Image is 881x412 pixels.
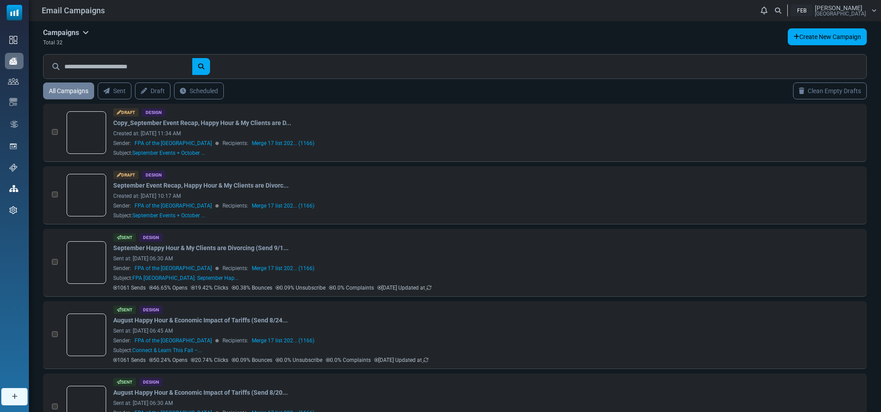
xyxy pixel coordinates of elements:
[232,284,272,292] p: 0.38% Bounces
[113,399,736,407] div: Sent at: [DATE] 06:30 AM
[113,243,289,253] a: September Happy Hour & My Clients are Divorcing (Send 9/1...
[252,139,314,147] a: Merge 17 list 202... (1166)
[132,212,205,219] span: September Events + October ...
[790,4,813,16] div: FEB
[113,274,238,282] div: Subject:
[276,356,322,364] p: 0.0% Unsubscribe
[113,233,136,242] div: Sent
[9,206,17,214] img: settings-icon.svg
[113,108,139,117] div: Draft
[815,11,866,16] span: [GEOGRAPHIC_DATA]
[113,149,205,157] div: Subject:
[132,275,238,281] span: FPA [GEOGRAPHIC_DATA]: September Hap...
[788,28,867,45] a: Create New Campaign
[191,356,228,364] p: 20.74% Clicks
[252,264,314,272] a: Merge 17 list 202... (1166)
[135,264,212,272] span: FPA of the [GEOGRAPHIC_DATA]
[326,356,371,364] p: 0.0% Complaints
[191,284,228,292] p: 19.42% Clicks
[276,284,325,292] p: 0.09% Unsubscribe
[135,337,212,345] span: FPA of the [GEOGRAPHIC_DATA]
[43,82,94,99] a: All Campaigns
[9,142,17,150] img: landing_pages.svg
[113,171,139,179] div: Draft
[252,202,314,210] a: Merge 17 list 202... (1166)
[174,82,224,99] a: Scheduled
[113,378,136,386] div: Sent
[374,356,429,364] p: [DATE] Updated at
[135,82,171,99] a: Draft
[113,388,288,397] a: August Happy Hour & Economic Impact of Tariffs (Send 8/20...
[113,306,136,314] div: Sent
[329,284,374,292] p: 0.0% Complaints
[113,337,736,345] div: Sender: Recipients:
[139,306,163,314] div: Design
[43,28,89,37] h5: Campaigns
[9,98,17,106] img: email-templates-icon.svg
[142,171,165,179] div: Design
[113,212,205,220] div: Subject:
[149,356,187,364] p: 50.24% Opens
[149,284,187,292] p: 46.65% Opens
[815,5,862,11] span: [PERSON_NAME]
[9,57,17,65] img: campaigns-icon-active.png
[790,4,877,16] a: FEB [PERSON_NAME] [GEOGRAPHIC_DATA]
[132,347,202,353] span: Connect & Learn This Fall –...
[7,5,22,20] img: mailsoftly_icon_blue_white.svg
[42,4,105,16] span: Email Campaigns
[113,356,146,364] p: 1061 Sends
[232,356,272,364] p: 0.09% Bounces
[43,39,55,46] span: Total
[113,284,146,292] p: 1061 Sends
[135,139,212,147] span: FPA of the [GEOGRAPHIC_DATA]
[377,284,432,292] p: [DATE] Updated at
[113,139,736,147] div: Sender: Recipients:
[113,202,736,210] div: Sender: Recipients:
[135,202,212,210] span: FPA of the [GEOGRAPHIC_DATA]
[113,264,736,272] div: Sender: Recipients:
[113,129,736,137] div: Created at: [DATE] 11:34 AM
[56,39,63,46] span: 32
[113,327,736,335] div: Sent at: [DATE] 06:45 AM
[8,78,19,84] img: contacts-icon.svg
[132,150,205,156] span: September Events + October ...
[9,36,17,44] img: dashboard-icon.svg
[113,118,291,128] a: Copy_September Event Recap, Happy Hour & My Clients are D...
[113,192,736,200] div: Created at: [DATE] 10:17 AM
[9,119,19,129] img: workflow.svg
[113,181,289,190] a: September Event Recap, Happy Hour & My Clients are Divorc...
[142,108,165,117] div: Design
[113,255,736,263] div: Sent at: [DATE] 06:30 AM
[252,337,314,345] a: Merge 17 list 202... (1166)
[139,233,163,242] div: Design
[113,316,288,325] a: August Happy Hour & Economic Impact of Tariffs (Send 8/24...
[98,82,131,99] a: Sent
[793,82,867,99] a: Clean Empty Drafts
[113,346,202,354] div: Subject:
[9,164,17,172] img: support-icon.svg
[139,378,163,386] div: Design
